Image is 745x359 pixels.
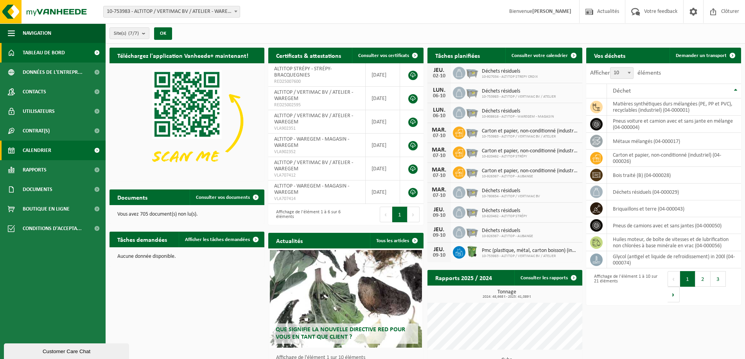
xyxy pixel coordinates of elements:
[366,157,400,180] td: [DATE]
[482,75,538,79] span: 10-927034 - ALTITOP STREPY CROIX
[366,180,400,204] td: [DATE]
[366,134,400,157] td: [DATE]
[482,88,556,95] span: Déchets résiduels
[274,125,359,132] span: VLA902351
[366,110,400,134] td: [DATE]
[268,48,349,63] h2: Certificats & attestations
[711,271,726,287] button: 3
[431,127,447,133] div: MAR.
[465,66,479,79] img: WB-2500-GAL-GY-01
[431,87,447,93] div: LUN.
[482,95,556,99] span: 10-753983 - ALTITOP / VERTIMAC BV / ATELIER
[366,63,400,87] td: [DATE]
[431,67,447,73] div: JEU.
[431,153,447,159] div: 07-10
[680,271,695,287] button: 1
[431,73,447,79] div: 02-10
[482,214,527,219] span: 10-820462 - ALTITOP STRÉPY
[431,246,447,253] div: JEU.
[514,270,582,286] a: Consulter les rapports
[482,128,578,134] span: Carton et papier, non-conditionné (industriel)
[590,270,660,303] div: Affichage de l'élément 1 à 10 sur 21 éléments
[465,205,479,218] img: WB-2500-GAL-GY-01
[23,63,83,82] span: Données de l'entrepr...
[482,154,578,159] span: 10-820462 - ALTITOP STRÉPY
[370,233,423,248] a: Tous les articles
[274,196,359,202] span: VLA707414
[23,82,46,102] span: Contacts
[607,200,741,217] td: briquaillons et terre (04-000043)
[274,79,359,85] span: RED25007600
[431,167,447,173] div: MAR.
[270,250,422,348] a: Que signifie la nouvelle directive RED pour vous en tant que client ?
[482,254,578,259] span: 10-753983 - ALTITOP / VERTIMAC BV / ATELIER
[427,48,488,63] h2: Tâches planifiées
[392,207,408,222] button: 1
[610,68,633,79] span: 10
[431,295,582,299] span: 2024: 48,668 t - 2025: 41,089 t
[610,67,634,79] span: 10
[103,6,240,18] span: 10-753983 - ALTITOP / VERTIMAC BV / ATELIER - WAREGEM
[4,342,131,359] iframe: chat widget
[676,53,727,58] span: Demander un transport
[110,63,264,179] img: Download de VHEPlus App
[274,136,349,148] span: ALTITOP - WAREGEM - MAGASIN - WAREGEM
[23,199,70,219] span: Boutique en ligne
[117,254,257,259] p: Aucune donnée disponible.
[274,172,359,179] span: VLA707412
[274,89,353,102] span: ALTITOP / VERTIMAC BV / ATELIER - WAREGEM
[465,105,479,119] img: WB-2500-GAL-GY-01
[268,233,311,248] h2: Actualités
[408,207,420,222] button: Next
[465,165,479,179] img: WB-2500-GAL-GY-01
[427,270,500,285] h2: Rapports 2025 / 2024
[110,232,175,247] h2: Tâches demandées
[607,98,741,116] td: matières synthétiques durs mélangées (PE, PP et PVC), recyclables (industriel) (04-000001)
[196,195,250,200] span: Consulter vos documents
[607,184,741,200] td: déchets résiduels (04-000029)
[23,141,51,160] span: Calendrier
[274,183,349,195] span: ALTITOP - WAREGEM - MAGASIN - WAREGEM
[482,194,540,199] span: 10-780654 - ALTITOP / VERTIMAC BV
[607,150,741,167] td: carton et papier, non-conditionné (industriel) (04-000026)
[274,66,332,78] span: ALTITOP STRÉPY - STRÉPY-BRACQUEGNIES
[482,174,578,179] span: 10-926367 - ALTITOP - AUBANGE
[532,9,571,14] strong: [PERSON_NAME]
[110,27,149,39] button: Site(s)(7/7)
[482,228,533,234] span: Déchets résiduels
[465,185,479,198] img: WB-2500-GAL-GY-01
[274,113,353,125] span: ALTITOP / VERTIMAC BV / ATELIER - WAREGEM
[607,234,741,251] td: huiles moteur, de boîte de vitesses et de lubrification non chlorées à base minérale en vrac (04-...
[482,188,540,194] span: Déchets résiduels
[274,149,359,155] span: VLA902352
[23,43,65,63] span: Tableau de bord
[274,102,359,108] span: RED25002595
[465,125,479,139] img: WB-2500-GAL-GY-01
[431,213,447,218] div: 09-10
[465,86,479,99] img: WB-2500-GAL-GY-01
[114,28,139,39] span: Site(s)
[482,234,533,239] span: 10-926367 - ALTITOP - AUBANGE
[431,147,447,153] div: MAR.
[23,160,47,180] span: Rapports
[431,113,447,119] div: 06-10
[590,70,661,76] label: Afficher éléments
[179,232,264,247] a: Afficher les tâches demandées
[482,134,578,139] span: 10-753983 - ALTITOP / VERTIMAC BV / ATELIER
[482,108,554,114] span: Déchets résiduels
[110,189,155,205] h2: Documents
[431,207,447,213] div: JEU.
[276,327,405,340] span: Que signifie la nouvelle directive RED pour vous en tant que client ?
[23,180,52,199] span: Documents
[154,27,172,40] button: OK
[482,168,578,174] span: Carton et papier, non-conditionné (industriel)
[274,160,353,172] span: ALTITOP / VERTIMAC BV / ATELIER - WAREGEM
[482,68,538,75] span: Déchets résiduels
[668,271,680,287] button: Previous
[505,48,582,63] a: Consulter votre calendrier
[607,251,741,268] td: glycol (antigel et liquide de refroidissement) in 200l (04-000074)
[431,93,447,99] div: 06-10
[607,167,741,184] td: bois traité (B) (04-000028)
[104,6,240,17] span: 10-753983 - ALTITOP / VERTIMAC BV / ATELIER - WAREGEM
